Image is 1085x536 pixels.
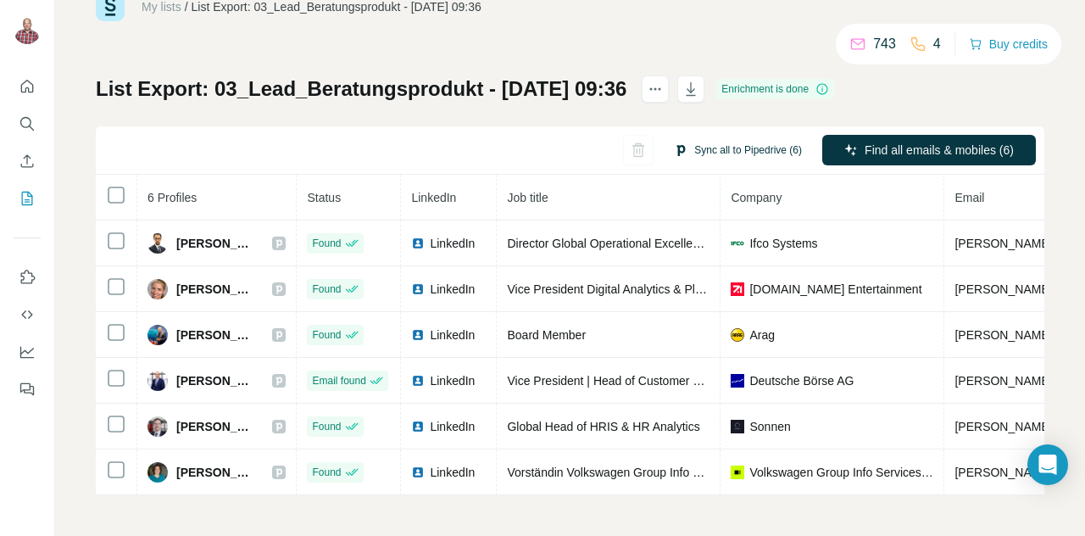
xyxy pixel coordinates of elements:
[307,191,341,204] span: Status
[176,327,255,343] span: [PERSON_NAME]
[14,183,41,214] button: My lists
[411,374,425,388] img: LinkedIn logo
[731,466,744,479] img: company-logo
[662,137,814,163] button: Sync all to Pipedrive (6)
[430,464,475,481] span: LinkedIn
[14,17,41,44] img: Avatar
[312,373,365,388] span: Email found
[14,71,41,102] button: Quick start
[822,135,1036,165] button: Find all emails & mobiles (6)
[430,281,475,298] span: LinkedIn
[954,191,984,204] span: Email
[749,464,933,481] span: Volkswagen Group Info Services AG
[147,325,168,345] img: Avatar
[176,281,255,298] span: [PERSON_NAME]
[933,34,941,54] p: 4
[969,32,1048,56] button: Buy credits
[176,418,255,435] span: [PERSON_NAME]
[430,327,475,343] span: LinkedIn
[507,420,699,433] span: Global Head of HRIS & HR Analytics
[312,465,341,480] span: Found
[507,466,758,479] span: Vorständin Volkswagen Group Info Services AG
[731,191,782,204] span: Company
[873,34,896,54] p: 743
[14,337,41,367] button: Dashboard
[731,374,744,388] img: company-logo
[147,191,197,204] span: 6 Profiles
[411,237,425,250] img: LinkedIn logo
[176,372,255,389] span: [PERSON_NAME]
[507,282,784,296] span: Vice President Digital Analytics & Planning Platforms
[96,75,626,103] h1: List Export: 03_Lead_Beratungsprodukt - [DATE] 09:36
[430,372,475,389] span: LinkedIn
[865,142,1014,159] span: Find all emails & mobiles (6)
[176,235,255,252] span: [PERSON_NAME]
[731,237,744,250] img: company-logo
[430,418,475,435] span: LinkedIn
[749,372,854,389] span: Deutsche Börse AG
[14,146,41,176] button: Enrich CSV
[507,191,548,204] span: Job title
[312,419,341,434] span: Found
[749,235,817,252] span: Ifco Systems
[507,328,586,342] span: Board Member
[507,237,711,250] span: Director Global Operational Excellence
[147,279,168,299] img: Avatar
[430,235,475,252] span: LinkedIn
[642,75,669,103] button: actions
[147,416,168,437] img: Avatar
[14,262,41,293] button: Use Surfe on LinkedIn
[1027,444,1068,485] div: Open Intercom Messenger
[14,374,41,405] button: Feedback
[749,281,921,298] span: [DOMAIN_NAME] Entertainment
[411,420,425,433] img: LinkedIn logo
[411,191,456,204] span: LinkedIn
[731,420,744,433] img: company-logo
[147,371,168,391] img: Avatar
[731,282,744,296] img: company-logo
[716,79,834,99] div: Enrichment is done
[731,328,744,342] img: company-logo
[411,328,425,342] img: LinkedIn logo
[312,236,341,251] span: Found
[312,282,341,297] span: Found
[749,418,790,435] span: Sonnen
[411,282,425,296] img: LinkedIn logo
[176,464,255,481] span: [PERSON_NAME]
[411,466,425,479] img: LinkedIn logo
[14,109,41,139] button: Search
[14,299,41,330] button: Use Surfe API
[147,462,168,483] img: Avatar
[312,327,341,343] span: Found
[507,374,889,388] span: Vice President | Head of Customer Compliance - Market Data + Services
[147,233,168,254] img: Avatar
[749,327,775,343] span: Arag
